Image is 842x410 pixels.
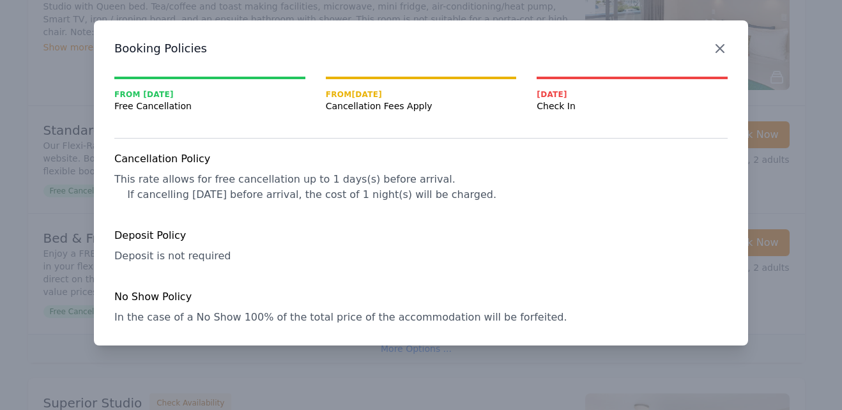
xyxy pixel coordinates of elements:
[114,151,728,167] h4: Cancellation Policy
[114,173,496,201] span: This rate allows for free cancellation up to 1 days(s) before arrival. If cancelling [DATE] befor...
[537,100,728,112] span: Check In
[114,250,231,262] span: Deposit is not required
[114,228,728,243] h4: Deposit Policy
[114,100,305,112] span: Free Cancellation
[326,89,517,100] span: From [DATE]
[114,289,728,305] h4: No Show Policy
[114,311,567,323] span: In the case of a No Show 100% of the total price of the accommodation will be forfeited.
[114,89,305,100] span: From [DATE]
[114,77,728,112] nav: Progress mt-20
[114,41,728,56] h3: Booking Policies
[326,100,517,112] span: Cancellation Fees Apply
[537,89,728,100] span: [DATE]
